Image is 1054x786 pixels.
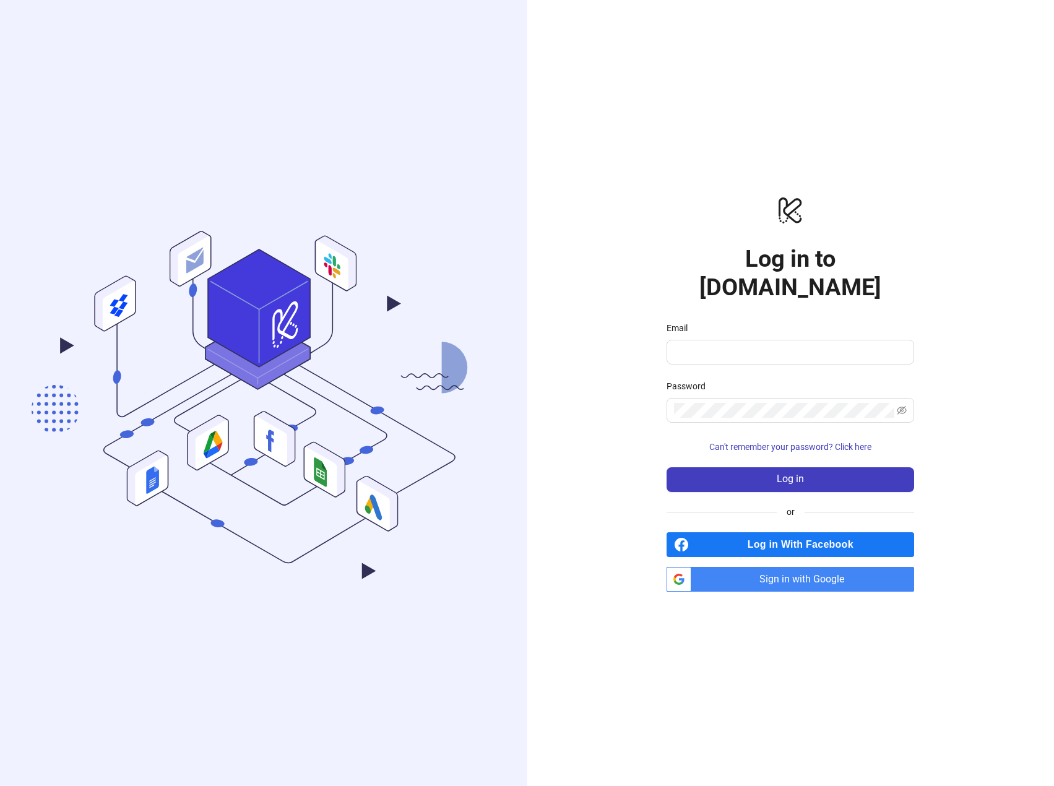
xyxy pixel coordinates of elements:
span: Log in [777,473,804,485]
input: Password [674,403,894,418]
button: Log in [667,467,914,492]
span: eye-invisible [897,405,907,415]
a: Log in With Facebook [667,532,914,557]
label: Email [667,321,696,335]
label: Password [667,379,714,393]
a: Sign in with Google [667,567,914,592]
button: Can't remember your password? Click here [667,438,914,457]
span: or [777,505,805,519]
input: Email [674,345,904,360]
h1: Log in to [DOMAIN_NAME] [667,244,914,301]
span: Log in With Facebook [694,532,914,557]
span: Sign in with Google [696,567,914,592]
span: Can't remember your password? Click here [709,442,871,452]
a: Can't remember your password? Click here [667,442,914,452]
